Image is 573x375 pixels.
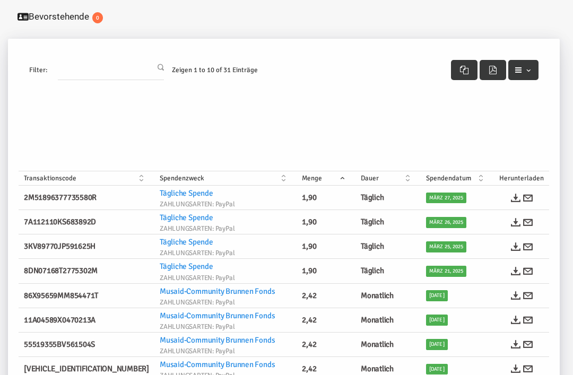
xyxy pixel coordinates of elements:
[302,290,350,302] h6: 2,42
[361,191,415,204] h6: Täglich
[8,3,114,30] a: Bevorstehende0
[426,364,448,374] span: [DATE]
[426,217,466,228] span: März 26, 2025
[160,360,275,369] a: Musaid-Community Brunnen Fonds
[426,241,466,252] span: März 25, 2025
[302,191,350,204] h6: 1,90
[160,188,213,198] a: Tägliche Spende
[24,240,149,252] h6: 3KV89770JP591625H
[361,314,415,326] h6: Monatlich
[302,338,350,351] h6: 2,42
[160,250,291,257] small: ZAHLUNGSARTEN: PayPal
[19,171,154,186] th: Transaktionscode: activate to sort column ascending
[160,335,275,345] a: Musaid-Community Brunnen Fonds
[426,193,466,203] span: März 27, 2025
[24,314,149,326] h6: 11A04589X0470213A
[426,315,448,325] span: [DATE]
[361,216,415,228] h6: Täglich
[164,60,266,80] div: Zeigen 1 to 10 of 31 Einträge
[361,240,415,252] h6: Täglich
[24,216,149,228] h6: 7A112110KS683892D
[302,265,350,277] h6: 1,90
[92,12,103,23] span: 0
[160,225,291,232] small: ZAHLUNGSARTEN: PayPal
[451,60,477,80] button: Excel
[355,171,421,186] th: Dauer: activate to sort column ascending
[24,338,149,351] h6: 55519355BV561504S
[480,60,506,80] button: Pdf
[426,339,448,350] span: [DATE]
[302,314,350,326] h6: 2,42
[361,363,415,375] h6: Monatlich
[160,201,291,208] small: ZAHLUNGSARTEN: PayPal
[58,60,164,80] input: Filter:
[24,265,149,277] h6: 8DN07168T2775302M
[426,290,448,301] span: [DATE]
[361,265,415,277] h6: Täglich
[160,275,291,282] small: ZAHLUNGSARTEN: PayPal
[154,171,297,186] th: Spendenzweck: activate to sort column ascending
[24,191,149,204] h6: 2M51896377735580R
[421,171,494,186] th: Spendendatum: activate to sort column ascending
[426,266,466,276] span: März 21, 2025
[160,237,213,247] a: Tägliche Spende
[361,290,415,302] h6: Monatlich
[29,65,47,75] span: Filter:
[160,324,291,330] small: ZAHLUNGSARTEN: PayPal
[302,363,350,375] h6: 2,42
[160,213,213,222] a: Tägliche Spende
[361,338,415,351] h6: Monatlich
[160,299,291,306] small: ZAHLUNGSARTEN: PayPal
[297,171,355,186] th: Menge: activate to sort column descending
[160,286,275,296] a: Musaid-Community Brunnen Fonds
[494,171,549,186] th: Herunterladen
[160,348,291,355] small: ZAHLUNGSARTEN: PayPal
[160,261,213,271] a: Tägliche Spende
[24,363,149,375] h6: [VEHICLE_IDENTIFICATION_NUMBER]
[160,311,275,320] a: Musaid-Community Brunnen Fonds
[24,290,149,302] h6: 86X95659MM854471T
[302,216,350,228] h6: 1,90
[302,240,350,252] h6: 1,90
